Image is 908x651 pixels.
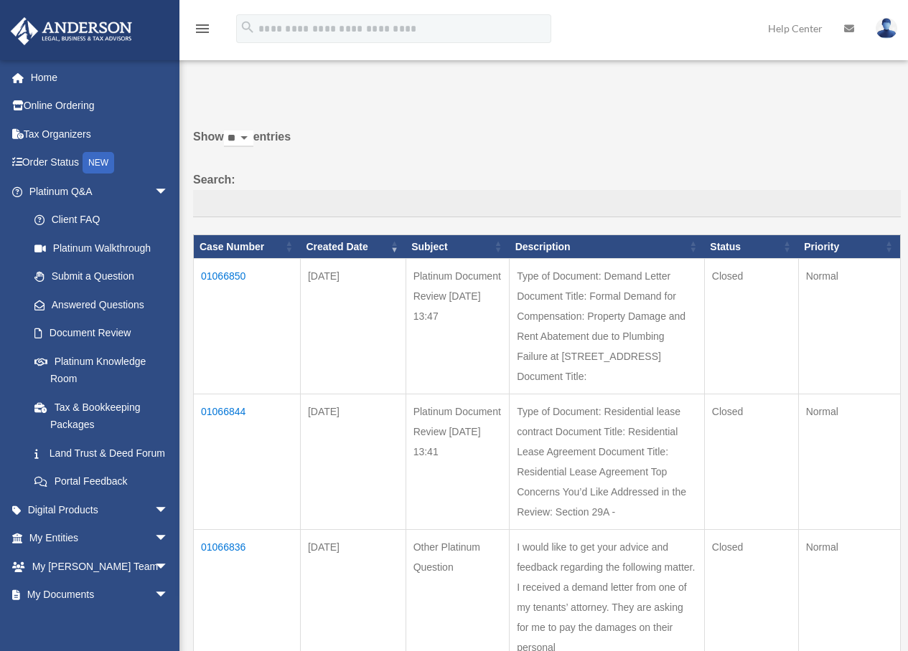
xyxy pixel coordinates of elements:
td: [DATE] [300,259,406,394]
th: Description: activate to sort column ascending [510,234,705,259]
td: Type of Document: Residential lease contract Document Title: Residential Lease Agreement Document... [510,394,705,530]
span: arrow_drop_down [154,552,183,581]
a: Digital Productsarrow_drop_down [10,495,190,524]
a: Answered Questions [20,290,176,319]
a: My [PERSON_NAME] Teamarrow_drop_down [10,552,190,581]
a: Home [10,63,190,92]
td: 01066844 [194,394,301,530]
a: Land Trust & Deed Forum [20,439,183,467]
span: arrow_drop_down [154,581,183,610]
a: My Documentsarrow_drop_down [10,581,190,609]
a: Platinum Knowledge Room [20,347,183,393]
th: Priority: activate to sort column ascending [798,234,900,259]
td: [DATE] [300,394,406,530]
td: 01066850 [194,259,301,394]
a: Platinum Q&Aarrow_drop_down [10,177,183,206]
a: Platinum Walkthrough [20,234,183,262]
select: Showentries [224,130,253,147]
div: NEW [83,152,114,174]
td: Closed [704,394,798,530]
a: Tax Organizers [10,120,190,148]
td: Type of Document: Demand Letter Document Title: Formal Demand for Compensation: Property Damage a... [510,259,705,394]
span: arrow_drop_down [154,495,183,525]
a: My Entitiesarrow_drop_down [10,524,190,553]
a: Document Review [20,319,183,348]
span: arrow_drop_down [154,524,183,553]
th: Created Date: activate to sort column ascending [300,234,406,259]
a: Client FAQ [20,206,183,234]
a: Portal Feedback [20,467,183,496]
td: Platinum Document Review [DATE] 13:47 [406,259,509,394]
input: Search: [193,190,901,217]
label: Search: [193,170,901,217]
i: search [240,19,256,35]
td: Normal [798,259,900,394]
td: Closed [704,259,798,394]
span: arrow_drop_down [154,177,183,206]
a: Submit a Question [20,262,183,291]
td: Platinum Document Review [DATE] 13:41 [406,394,509,530]
img: User Pic [876,18,897,39]
label: Show entries [193,127,901,161]
a: Online Ordering [10,92,190,120]
th: Status: activate to sort column ascending [704,234,798,259]
a: menu [194,25,211,37]
a: Order StatusNEW [10,148,190,178]
th: Subject: activate to sort column ascending [406,234,509,259]
a: Tax & Bookkeeping Packages [20,393,183,439]
img: Anderson Advisors Platinum Portal [6,17,136,45]
i: menu [194,20,211,37]
td: Normal [798,394,900,530]
th: Case Number: activate to sort column ascending [194,234,301,259]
